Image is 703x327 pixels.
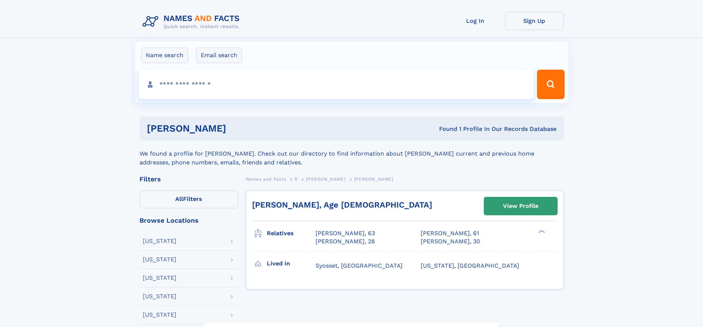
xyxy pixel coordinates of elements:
div: Filters [139,176,238,182]
input: search input [139,70,534,99]
a: [PERSON_NAME], 28 [316,237,375,246]
img: Logo Names and Facts [139,12,246,32]
div: We found a profile for [PERSON_NAME]. Check out our directory to find information about [PERSON_N... [139,140,564,167]
button: Search Button [537,70,564,99]
span: Syosset, [GEOGRAPHIC_DATA] [316,262,403,269]
a: Sign Up [505,12,564,30]
div: [US_STATE] [143,275,176,281]
a: [PERSON_NAME], Age [DEMOGRAPHIC_DATA] [252,200,432,209]
label: Name search [141,48,188,63]
div: Found 1 Profile In Our Records Database [332,125,556,133]
a: View Profile [484,197,557,215]
a: [PERSON_NAME], 63 [316,229,375,237]
span: [PERSON_NAME] [354,177,393,182]
span: [US_STATE], [GEOGRAPHIC_DATA] [421,262,519,269]
div: ❯ [537,229,545,234]
a: [PERSON_NAME], 61 [421,229,479,237]
div: [US_STATE] [143,238,176,244]
span: All [175,195,183,202]
span: R [294,177,298,182]
div: [US_STATE] [143,257,176,262]
a: [PERSON_NAME] [306,174,345,184]
div: [US_STATE] [143,312,176,318]
span: [PERSON_NAME] [306,177,345,182]
h3: Lived in [267,257,316,270]
label: Filters [139,191,238,208]
div: [US_STATE] [143,293,176,299]
a: [PERSON_NAME], 30 [421,237,480,246]
h3: Relatives [267,227,316,240]
a: Log In [446,12,505,30]
a: Names and Facts [246,174,286,184]
h1: [PERSON_NAME] [147,124,333,133]
label: Email search [196,48,242,63]
div: Browse Locations [139,217,238,224]
div: View Profile [503,198,538,215]
a: R [294,174,298,184]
